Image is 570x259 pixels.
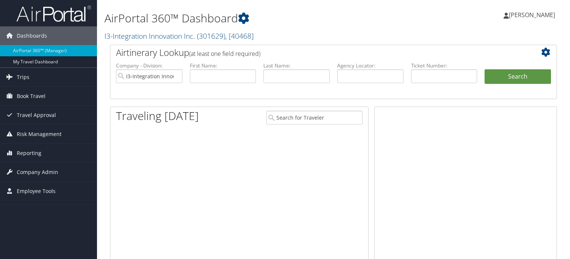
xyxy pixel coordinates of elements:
[17,106,56,124] span: Travel Approval
[17,87,46,105] span: Book Travel
[266,111,363,124] input: Search for Traveler
[116,62,182,69] label: Company - Division:
[104,10,410,26] h1: AirPortal 360™ Dashboard
[104,31,254,41] a: I3-Integration Innovation Inc.
[17,144,41,162] span: Reporting
[190,62,256,69] label: First Name:
[17,163,58,181] span: Company Admin
[116,108,199,124] h1: Traveling [DATE]
[485,69,551,84] button: Search
[17,125,62,143] span: Risk Management
[225,31,254,41] span: , [ 40468 ]
[411,62,477,69] label: Ticket Number:
[197,31,225,41] span: ( 301629 )
[17,26,47,45] span: Dashboards
[337,62,404,69] label: Agency Locator:
[504,4,563,26] a: [PERSON_NAME]
[189,50,260,58] span: (at least one field required)
[263,62,330,69] label: Last Name:
[17,182,56,200] span: Employee Tools
[16,5,91,22] img: airportal-logo.png
[509,11,555,19] span: [PERSON_NAME]
[116,46,514,59] h2: Airtinerary Lookup
[17,68,29,86] span: Trips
